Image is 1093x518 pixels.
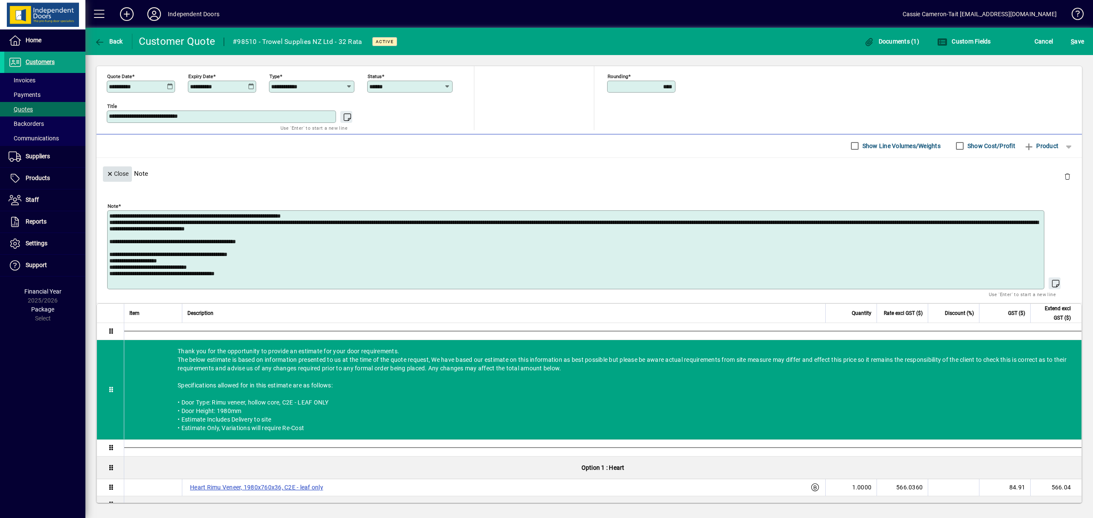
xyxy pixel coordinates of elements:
mat-label: Expiry date [188,73,213,79]
mat-hint: Use 'Enter' to start a new line [281,123,348,133]
button: Close [103,166,132,182]
span: Home [26,37,41,44]
mat-label: Type [269,73,280,79]
span: Close [106,167,129,181]
span: Quotes [9,106,33,113]
mat-label: Rounding [608,73,628,79]
td: 566.04 [1030,479,1081,496]
div: Customer Quote [139,35,216,48]
span: Description [187,308,213,318]
a: Suppliers [4,146,85,167]
button: Save [1069,34,1086,49]
span: Suppliers [26,153,50,160]
span: Payments [9,91,41,98]
span: Item [129,308,140,318]
span: Communications [9,135,59,142]
button: Cancel [1032,34,1055,49]
div: Thank you for the opportunity to provide an estimate for your door requirements. The below estima... [124,340,1081,439]
span: GST ($) [1008,308,1025,318]
div: Independent Doors [168,7,219,21]
span: Staff [26,196,39,203]
span: Invoices [9,77,35,84]
a: Products [4,168,85,189]
label: Show Line Volumes/Weights [861,142,941,150]
a: Knowledge Base [1065,2,1082,29]
a: Payments [4,87,85,102]
span: Settings [26,240,47,247]
span: Rate excl GST ($) [884,308,923,318]
span: Cancel [1035,35,1053,48]
button: Back [92,34,125,49]
a: Quotes [4,102,85,116]
a: Support [4,255,85,276]
mat-label: Note [108,203,118,209]
span: Customers [26,58,55,65]
div: 566.0360 [882,483,923,492]
div: Cassie Cameron-Tait [EMAIL_ADDRESS][DOMAIN_NAME] [903,7,1057,21]
button: Profile [140,6,168,22]
app-page-header-button: Delete [1057,172,1078,180]
mat-hint: Use 'Enter' to start a new line [989,289,1056,299]
span: Financial Year [24,288,61,295]
a: Backorders [4,116,85,131]
span: 1.0000 [852,483,872,492]
div: Note [96,158,1082,189]
span: Extend excl GST ($) [1036,304,1071,323]
button: Delete [1057,166,1078,187]
app-page-header-button: Back [85,34,132,49]
button: Add [113,6,140,22]
mat-label: Title [107,103,117,109]
span: Quantity [852,308,871,318]
span: Back [94,38,123,45]
a: Reports [4,211,85,233]
mat-label: Status [368,73,382,79]
span: ave [1071,35,1084,48]
button: Product [1020,138,1063,154]
a: Home [4,30,85,51]
div: #98510 - Trowel Supplies NZ Ltd - 32 Rata [233,35,362,49]
div: Option 1 : Heart [124,457,1081,479]
span: Documents (1) [864,38,919,45]
td: 84.91 [979,479,1030,496]
span: S [1071,38,1074,45]
a: Communications [4,131,85,146]
span: Custom Fields [937,38,991,45]
span: Product [1024,139,1058,153]
span: Active [376,39,394,44]
span: Package [31,306,54,313]
a: Staff [4,189,85,211]
span: Products [26,175,50,181]
mat-label: Quote date [107,73,132,79]
span: Discount (%) [945,308,974,318]
label: Show Cost/Profit [966,142,1015,150]
button: Custom Fields [935,34,993,49]
span: Backorders [9,120,44,127]
span: Reports [26,218,47,225]
a: Invoices [4,73,85,87]
button: Documents (1) [862,34,921,49]
span: Support [26,262,47,268]
a: Settings [4,233,85,254]
label: Heart Rimu Veneer, 1980x760x36, C2E - leaf only [187,482,326,492]
app-page-header-button: Close [101,169,134,177]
